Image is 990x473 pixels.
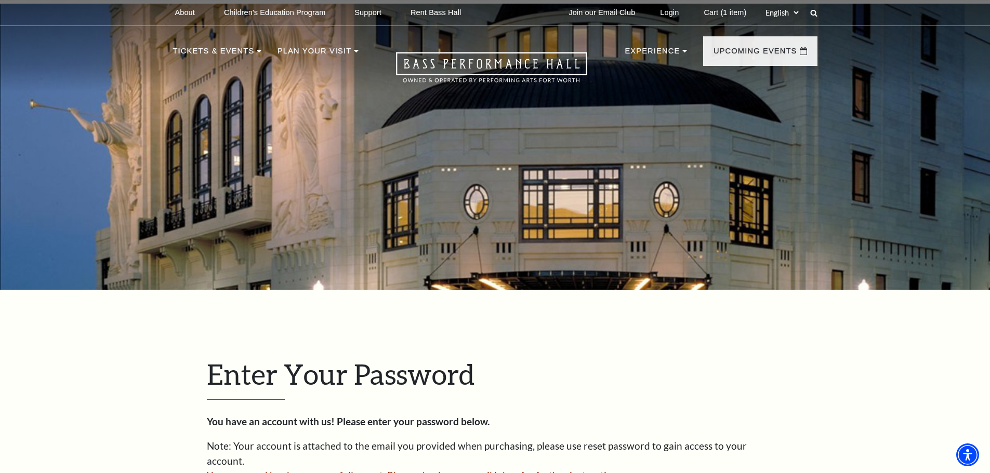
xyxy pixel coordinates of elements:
a: Open this option [359,52,625,92]
p: Experience [625,45,680,63]
p: Rent Bass Hall [411,8,461,17]
span: Enter Your Password [207,357,474,390]
p: About [175,8,195,17]
p: Note: Your account is attached to the email you provided when purchasing, please use reset passwo... [207,439,784,468]
select: Select: [763,8,800,18]
p: Tickets & Events [173,45,255,63]
strong: Please enter your password below. [337,415,490,427]
strong: You have an account with us! [207,415,335,427]
p: Plan Your Visit [278,45,351,63]
p: Children's Education Program [224,8,325,17]
p: Upcoming Events [714,45,797,63]
div: Accessibility Menu [956,443,979,466]
p: Support [354,8,381,17]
